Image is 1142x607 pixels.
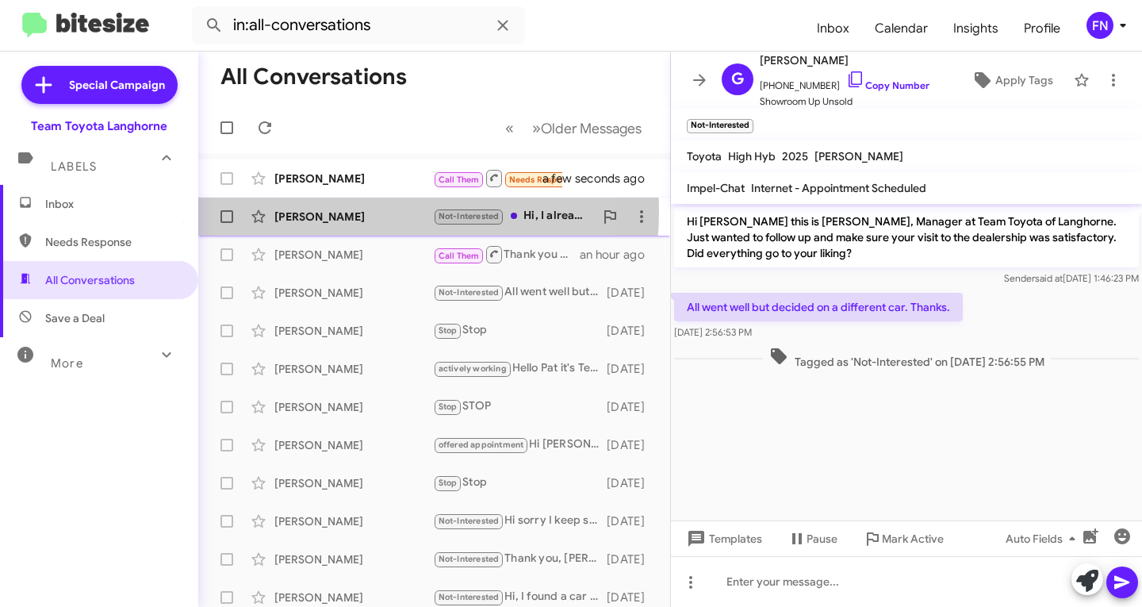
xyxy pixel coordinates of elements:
span: Showroom Up Unsold [760,94,929,109]
div: [PERSON_NAME] [274,399,433,415]
button: Templates [671,524,775,553]
span: Stop [439,325,458,336]
span: Call Them [439,175,480,185]
a: Calendar [862,6,941,52]
span: » [532,118,541,138]
div: Hi [PERSON_NAME] this is [PERSON_NAME], Manager at Team Toyota of Langhorne. I just wanted to che... [433,436,607,454]
span: Apply Tags [995,66,1053,94]
span: Auto Fields [1006,524,1082,553]
button: Mark Active [850,524,956,553]
span: Not-Interested [439,211,500,221]
nav: Page navigation example [496,112,651,144]
span: Impel-Chat [687,181,745,195]
div: [PERSON_NAME] [274,551,433,567]
span: Older Messages [541,120,642,137]
span: Inbox [45,196,180,212]
span: 2025 [782,149,808,163]
button: Apply Tags [957,66,1066,94]
div: [PERSON_NAME] [274,361,433,377]
a: Special Campaign [21,66,178,104]
div: All went well but decided on a different car. Thanks. [433,283,607,302]
span: Needs Response [509,175,577,185]
div: [PERSON_NAME] [274,475,433,491]
button: Next [523,112,651,144]
span: Toyota [687,149,722,163]
span: Needs Response [45,234,180,250]
span: Sender [DATE] 1:46:23 PM [1004,272,1139,284]
small: Not-Interested [687,119,753,133]
div: [DATE] [607,437,657,453]
span: offered appointment [439,440,524,450]
div: Stop [433,321,607,340]
span: [DATE] 2:56:53 PM [674,326,752,338]
div: [PERSON_NAME] [274,285,433,301]
span: Stop [439,478,458,488]
span: said at [1035,272,1063,284]
button: FN [1073,12,1125,39]
span: Internet - Appointment Scheduled [751,181,926,195]
div: [DATE] [607,475,657,491]
div: FN [1086,12,1113,39]
span: High Hyb [728,149,776,163]
div: [DATE] [607,323,657,339]
div: [DATE] [607,590,657,605]
div: a few seconds ago [562,171,657,186]
span: Not-Interested [439,287,500,298]
span: Mark Active [882,524,944,553]
span: Templates [684,524,762,553]
div: [PERSON_NAME] [274,247,433,263]
div: [PERSON_NAME] [274,437,433,453]
div: Hello Pat it's Team Toyota of Langhorne. Unfortunately we are not able to accept the offer of $28... [433,359,607,378]
span: Stop [439,401,458,412]
div: [DATE] [607,399,657,415]
div: [PERSON_NAME] [274,513,433,529]
span: Not-Interested [439,554,500,564]
div: [DATE] [607,285,657,301]
input: Search [192,6,525,44]
div: Hi, I already bought a Tacoma. Thank you [433,207,594,225]
span: Not-Interested [439,592,500,602]
p: Hi [PERSON_NAME] this is [PERSON_NAME], Manager at Team Toyota of Langhorne. Just wanted to follo... [674,207,1139,267]
span: Special Campaign [69,77,165,93]
p: All went well but decided on a different car. Thanks. [674,293,963,321]
button: Previous [496,112,523,144]
span: Labels [51,159,97,174]
div: STOP [433,398,607,416]
button: Auto Fields [993,524,1094,553]
div: Team Toyota Langhorne [31,118,167,134]
div: Stop [433,474,607,492]
div: Thank you for calling in! If you would like to visit with us, please call me at [PHONE_NUMBER] an... [433,244,580,264]
div: Hi sorry I keep seeing your messages. We ended up buying one at [PERSON_NAME] toyota. Thank you f... [433,512,607,530]
div: [DATE] [607,551,657,567]
span: Save a Deal [45,310,105,326]
div: [DATE] [607,361,657,377]
a: Inbox [804,6,862,52]
button: Pause [775,524,850,553]
div: [PERSON_NAME] [274,209,433,225]
span: actively working [439,363,507,374]
span: Tagged as 'Not-Interested' on [DATE] 2:56:55 PM [763,347,1051,370]
span: More [51,356,83,371]
a: Copy Number [846,79,929,91]
div: [PERSON_NAME] [274,171,433,186]
span: [PERSON_NAME] [814,149,903,163]
a: Insights [941,6,1011,52]
span: G [731,67,744,92]
span: [PERSON_NAME] [760,51,929,70]
div: Inbound Call [433,168,562,188]
div: Hi, I found a car thank you [433,588,607,606]
div: [PERSON_NAME] [274,590,433,605]
div: [DATE] [607,513,657,529]
span: « [505,118,514,138]
h1: All Conversations [220,64,407,90]
span: Call Them [439,251,480,261]
span: Not-Interested [439,516,500,526]
span: Pause [807,524,837,553]
span: [PHONE_NUMBER] [760,70,929,94]
div: Thank you, [PERSON_NAME], but I found what I want. [433,550,607,568]
a: Profile [1011,6,1073,52]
